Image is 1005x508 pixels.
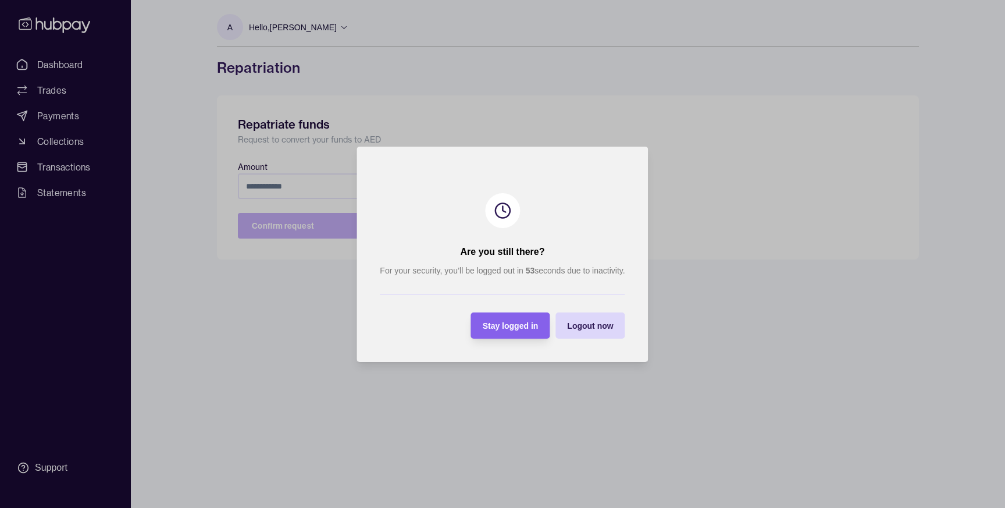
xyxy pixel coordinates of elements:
p: For your security, you’ll be logged out in seconds due to inactivity. [380,264,625,277]
button: Logout now [555,312,625,339]
strong: 53 [526,266,535,275]
span: Logout now [567,321,613,331]
span: Stay logged in [483,321,539,331]
h2: Are you still there? [461,246,545,258]
button: Stay logged in [471,312,550,339]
